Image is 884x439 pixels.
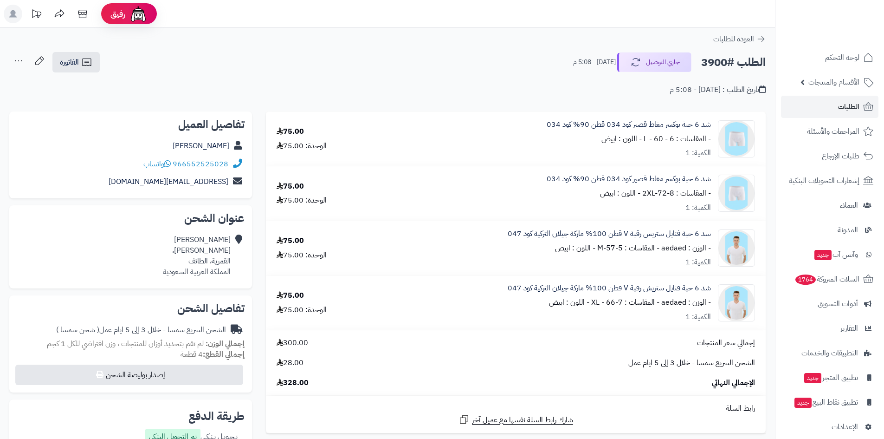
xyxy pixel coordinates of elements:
img: 1755163341-034-1%20(1)-90x90.png [718,120,755,157]
div: الكمية: 1 [685,203,711,213]
span: طلبات الإرجاع [822,150,859,163]
small: - اللون : ابيض [601,133,642,144]
a: شد 6 حبة فنايل ستريش رقبة V قطن 100% ماركة جيلان التركية كود 047 [508,283,711,294]
a: العودة للطلبات [713,33,766,45]
a: لوحة التحكم [781,46,878,69]
small: - الوزن : aedaed [661,242,711,254]
span: الشحن السريع سمسا - خلال 3 إلى 5 ايام عمل [628,358,755,368]
span: جديد [794,398,812,408]
a: شد 6 حبة بوكسر مغاط قصير كود 034 قطن 90% كود 034 [547,174,711,184]
div: تاريخ الطلب : [DATE] - 5:08 م [670,85,766,95]
span: 28.00 [277,358,303,368]
a: الفاتورة [52,52,100,72]
span: الطلبات [838,100,859,113]
div: الكمية: 1 [685,148,711,158]
small: - المقاسات : 2XL-72-8 [642,188,711,199]
small: - اللون : ابيض [600,188,640,199]
small: - اللون : ابيض [555,242,595,254]
div: الوحدة: 75.00 [277,250,327,261]
span: لم تقم بتحديد أوزان للمنتجات ، وزن افتراضي للكل 1 كجم [47,338,204,349]
span: ( شحن سمسا ) [56,324,99,335]
a: المدونة [781,219,878,241]
h2: الطلب #3900 [701,53,766,72]
div: رابط السلة [270,403,762,414]
a: تطبيق المتجرجديد [781,367,878,389]
a: شارك رابط السلة نفسها مع عميل آخر [458,414,573,426]
img: 1755163757-047-1%20(3)-90x90.png [718,229,755,267]
small: 4 قطعة [181,349,245,360]
a: العملاء [781,194,878,216]
strong: إجمالي القطع: [203,349,245,360]
span: تطبيق المتجر [803,371,858,384]
span: السلات المتروكة [794,273,859,286]
img: 1755163341-034-1%20(1)-90x90.png [718,175,755,212]
div: الوحدة: 75.00 [277,141,327,151]
img: ai-face.png [129,5,148,23]
div: 75.00 [277,236,304,246]
span: إشعارات التحويلات البنكية [789,174,859,187]
a: السلات المتروكة1764 [781,268,878,290]
a: 966552525028 [173,158,228,170]
span: وآتس آب [813,248,858,261]
a: واتساب [143,158,171,170]
h2: تفاصيل الشحن [17,303,245,314]
a: الطلبات [781,96,878,118]
button: جاري التوصيل [617,52,691,72]
small: - الوزن : aedaed [661,297,711,308]
span: جديد [804,373,821,383]
small: - المقاسات : L - 60 - 6 [644,133,711,144]
a: شد 6 حبة بوكسر مغاط قصير كود 034 قطن 90% كود 034 [547,119,711,130]
a: التقارير [781,317,878,340]
a: المراجعات والأسئلة [781,120,878,143]
small: - المقاسات : XL - 66-7 [591,297,659,308]
span: رفيق [110,8,125,20]
a: تطبيق نقاط البيعجديد [781,391,878,413]
h2: تفاصيل العميل [17,119,245,130]
button: إصدار بوليصة الشحن [15,365,243,385]
span: 1764 [795,275,816,285]
span: 328.00 [277,378,309,388]
span: شارك رابط السلة نفسها مع عميل آخر [472,415,573,426]
span: التقارير [840,322,858,335]
span: الفاتورة [60,57,79,68]
a: إشعارات التحويلات البنكية [781,170,878,192]
strong: إجمالي الوزن: [206,338,245,349]
div: الوحدة: 75.00 [277,195,327,206]
a: وآتس آبجديد [781,243,878,266]
div: الكمية: 1 [685,312,711,322]
a: شد 6 حبة فنايل ستريش رقبة V قطن 100% ماركة جيلان التركية كود 047 [508,229,711,239]
a: تحديثات المنصة [25,5,48,26]
h2: طريقة الدفع [188,411,245,422]
div: الكمية: 1 [685,257,711,268]
div: [PERSON_NAME] [PERSON_NAME]، القمرية، الطائف المملكة العربية السعودية [163,235,231,277]
small: [DATE] - 5:08 م [573,58,616,67]
h2: عنوان الشحن [17,213,245,224]
a: التطبيقات والخدمات [781,342,878,364]
a: أدوات التسويق [781,293,878,315]
div: الشحن السريع سمسا - خلال 3 إلى 5 ايام عمل [56,325,226,335]
span: جديد [814,250,832,260]
a: [EMAIL_ADDRESS][DOMAIN_NAME] [109,176,228,187]
span: العودة للطلبات [713,33,754,45]
a: [PERSON_NAME] [173,140,229,151]
div: 75.00 [277,290,304,301]
span: العملاء [840,199,858,212]
span: لوحة التحكم [825,51,859,64]
span: تطبيق نقاط البيع [794,396,858,409]
div: 75.00 [277,181,304,192]
span: إجمالي سعر المنتجات [697,338,755,348]
a: الإعدادات [781,416,878,438]
div: الوحدة: 75.00 [277,305,327,315]
span: 300.00 [277,338,308,348]
span: المدونة [838,223,858,236]
small: - المقاسات : M-57-5 [597,242,659,254]
span: المراجعات والأسئلة [807,125,859,138]
img: 1755163757-047-1%20(3)-90x90.png [718,284,755,321]
a: طلبات الإرجاع [781,145,878,167]
span: أدوات التسويق [818,297,858,310]
div: 75.00 [277,126,304,137]
span: الأقسام والمنتجات [808,76,859,89]
small: - اللون : ابيض [549,297,589,308]
span: الإجمالي النهائي [712,378,755,388]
